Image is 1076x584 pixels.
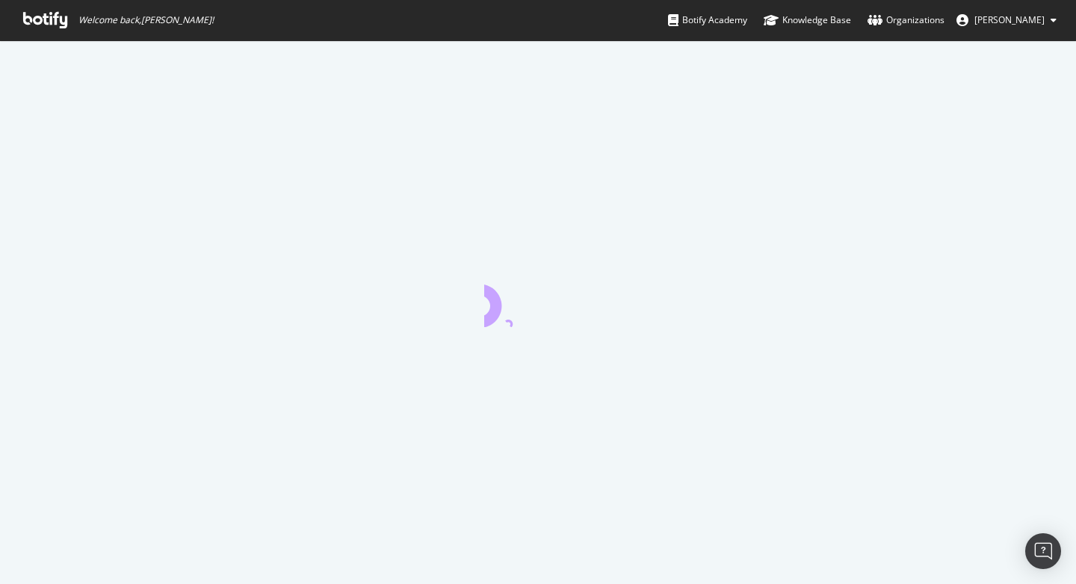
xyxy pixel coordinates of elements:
button: [PERSON_NAME] [944,8,1069,32]
div: animation [484,273,592,327]
span: Olivier Job [974,13,1045,26]
div: Organizations [868,13,944,28]
div: Knowledge Base [764,13,851,28]
div: Open Intercom Messenger [1025,533,1061,569]
div: Botify Academy [668,13,747,28]
span: Welcome back, [PERSON_NAME] ! [78,14,214,26]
